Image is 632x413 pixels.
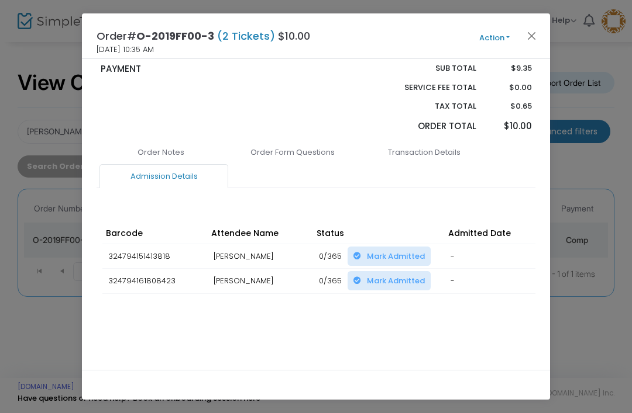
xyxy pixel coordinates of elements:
th: Admitted Date [445,211,550,244]
p: Tax Total [377,100,476,112]
p: Sub total [377,63,476,74]
a: Order Notes [97,140,225,165]
h4: Order# $10.00 [97,28,310,44]
span: 0/365 [319,275,342,286]
td: [PERSON_NAME] [208,244,313,269]
a: Transaction Details [360,140,489,165]
span: (2 Tickets) [214,29,278,43]
td: - [445,269,550,294]
p: Service Fee Total [377,82,476,93]
p: $0.65 [487,100,531,112]
p: $9.35 [487,63,531,74]
th: Status [313,211,445,244]
td: 324794161808423 [102,269,208,294]
p: PAYMENT [101,63,311,76]
button: Action [459,32,530,44]
p: $10.00 [487,120,531,133]
a: Admission Details [99,164,228,189]
p: Order Total [377,120,476,133]
td: 324794151413818 [102,244,208,269]
span: Mark Admitted [367,275,425,286]
th: Attendee Name [208,211,313,244]
button: Close [524,28,540,43]
span: [DATE] 10:35 AM [97,44,154,55]
span: O-2019FF00-3 [136,29,214,43]
span: Mark Admitted [367,251,425,262]
td: [PERSON_NAME] [208,269,313,294]
p: $0.00 [487,82,531,93]
span: 0/365 [319,251,342,262]
th: Barcode [102,211,208,244]
td: - [445,244,550,269]
a: Order Form Questions [228,140,357,165]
